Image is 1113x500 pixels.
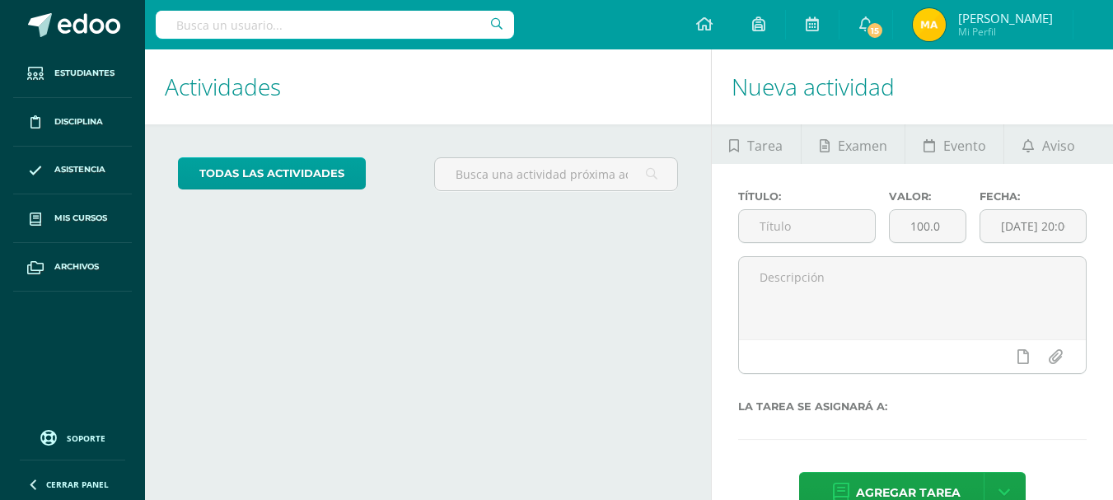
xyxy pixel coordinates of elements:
a: Tarea [712,124,801,164]
span: Disciplina [54,115,103,129]
h1: Nueva actividad [732,49,1093,124]
span: Archivos [54,260,99,273]
a: Examen [802,124,905,164]
img: 215b9c9539769b3c2cc1c8ca402366c2.png [913,8,946,41]
a: Evento [905,124,1003,164]
span: [PERSON_NAME] [958,10,1053,26]
label: Valor: [889,190,966,203]
span: Aviso [1042,126,1075,166]
span: Examen [838,126,887,166]
a: Mis cursos [13,194,132,243]
span: Mi Perfil [958,25,1053,39]
span: Evento [943,126,986,166]
a: Disciplina [13,98,132,147]
label: La tarea se asignará a: [738,400,1087,413]
a: Asistencia [13,147,132,195]
label: Fecha: [980,190,1087,203]
span: Asistencia [54,163,105,176]
input: Fecha de entrega [980,210,1086,242]
span: Soporte [67,432,105,444]
a: Archivos [13,243,132,292]
input: Busca una actividad próxima aquí... [435,158,676,190]
span: Cerrar panel [46,479,109,490]
a: Soporte [20,426,125,448]
input: Busca un usuario... [156,11,514,39]
span: 15 [866,21,884,40]
label: Título: [738,190,876,203]
a: Aviso [1004,124,1092,164]
span: Mis cursos [54,212,107,225]
h1: Actividades [165,49,691,124]
span: Tarea [747,126,783,166]
input: Título [739,210,875,242]
span: Estudiantes [54,67,115,80]
a: Estudiantes [13,49,132,98]
input: Puntos máximos [890,210,966,242]
a: todas las Actividades [178,157,366,189]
